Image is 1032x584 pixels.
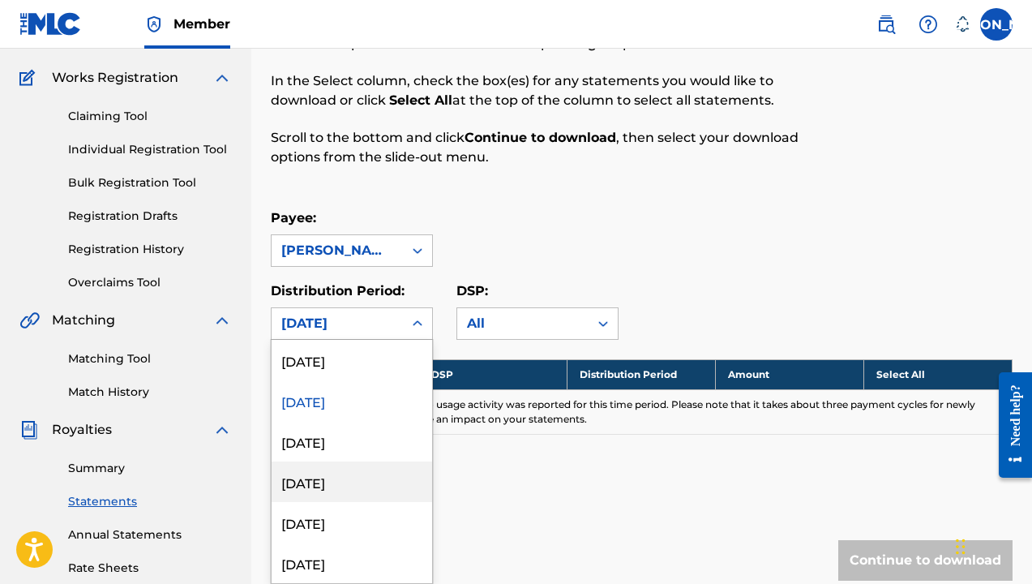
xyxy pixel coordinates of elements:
span: Member [173,15,230,33]
img: expand [212,420,232,440]
p: Scroll to the bottom and click , then select your download options from the slide-out menu. [271,128,842,167]
label: Payee: [271,210,316,225]
a: Match History [68,384,232,401]
img: MLC Logo [19,12,82,36]
div: [PERSON_NAME] [281,241,393,260]
a: Summary [68,460,232,477]
a: Rate Sheets [68,560,232,577]
div: [DATE] [272,421,432,462]
span: Works Registration [52,68,178,88]
label: Distribution Period: [271,283,405,298]
img: Top Rightsholder [144,15,164,34]
th: Select All [864,359,1013,389]
img: Works Registration [19,68,41,88]
a: Matching Tool [68,350,232,367]
div: [DATE] [272,340,432,380]
div: [DATE] [272,502,432,543]
a: Annual Statements [68,526,232,543]
span: Matching [52,311,115,330]
a: Bulk Registration Tool [68,174,232,191]
img: help [919,15,938,34]
a: Overclaims Tool [68,274,232,291]
div: All [467,314,579,333]
th: DSP [419,359,567,389]
a: Registration History [68,241,232,258]
a: Claiming Tool [68,108,232,125]
img: search [876,15,896,34]
a: CatalogCatalog [19,29,103,49]
img: expand [212,311,232,330]
a: Public Search [870,8,902,41]
a: Registration Drafts [68,208,232,225]
label: DSP: [456,283,488,298]
img: Matching [19,311,40,330]
p: In the Select column, check the box(es) for any statements you would like to download or click at... [271,71,842,110]
th: Distribution Period [567,359,716,389]
span: Royalties [52,420,112,440]
td: No statement is available as no usage activity was reported for this time period. Please note tha... [271,389,1013,434]
div: Help [912,8,944,41]
div: [DATE] [281,314,393,333]
th: Amount [716,359,864,389]
strong: Continue to download [465,130,616,145]
iframe: Resource Center [987,356,1032,495]
div: [DATE] [272,462,432,502]
img: expand [212,68,232,88]
div: User Menu [980,8,1013,41]
a: Individual Registration Tool [68,141,232,158]
div: Drag [956,522,966,571]
a: Statements [68,493,232,510]
strong: Select All [389,92,452,108]
iframe: Chat Widget [951,506,1032,584]
div: [DATE] [272,543,432,583]
div: [DATE] [272,380,432,421]
img: Royalties [19,420,39,440]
